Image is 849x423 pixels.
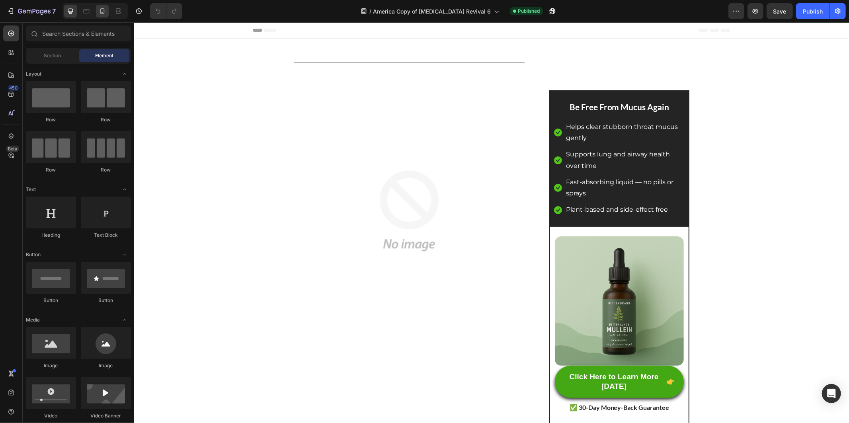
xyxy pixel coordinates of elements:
[26,25,131,41] input: Search Sections & Elements
[150,3,182,19] div: Undo/Redo
[81,412,131,419] div: Video Banner
[822,384,841,403] div: Open Intercom Messenger
[421,343,550,376] a: Click Here to Learn More [DATE]
[160,73,390,304] img: no-image-2048-5e88c1b20e087fb7bbe9a3771824e743c244f437e4f8ba93bbf7b11b53f7824c_large.gif
[773,8,787,15] span: Save
[81,166,131,173] div: Row
[6,146,19,152] div: Beta
[430,350,530,369] p: Click Here to Learn More [DATE]
[81,297,131,304] div: Button
[81,116,131,123] div: Row
[118,68,131,80] span: Toggle open
[421,214,550,343] a: Image Title
[26,316,40,324] span: Media
[81,362,131,369] div: Image
[432,99,550,122] p: Helps clear stubborn throat mucus gently
[81,232,131,239] div: Text Block
[26,186,36,193] span: Text
[8,85,19,91] div: 450
[26,116,76,123] div: Row
[422,380,549,391] p: ✅ 30-Day Money-Back Guarantee
[421,214,550,343] img: Alt Image
[52,6,56,16] p: 7
[44,52,61,59] span: Section
[26,297,76,304] div: Button
[803,7,823,16] div: Publish
[767,3,793,19] button: Save
[432,154,550,177] p: Fast-absorbing liquid — no pills or sprays
[95,52,113,59] span: Element
[26,412,76,419] div: Video
[26,251,41,258] span: Button
[134,22,849,423] iframe: Design area
[796,3,829,19] button: Publish
[3,3,59,19] button: 7
[26,362,76,369] div: Image
[118,248,131,261] span: Toggle open
[432,127,550,150] p: Supports lung and airway health over time
[369,7,371,16] span: /
[518,8,540,15] span: Published
[373,7,491,16] span: America Copy of [MEDICAL_DATA] Revival 6
[26,166,76,173] div: Row
[118,183,131,196] span: Toggle open
[26,70,41,78] span: Layout
[26,232,76,239] div: Heading
[432,182,534,193] p: Plant-based and side-effect free
[118,314,131,326] span: Toggle open
[435,80,535,90] span: Be Free From Mucus Again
